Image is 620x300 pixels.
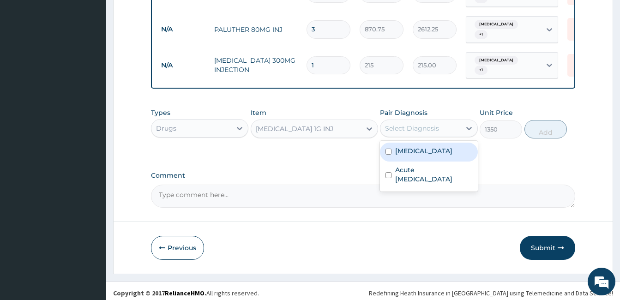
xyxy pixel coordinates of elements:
a: RelianceHMO [165,289,205,297]
label: Comment [151,172,575,180]
div: Drugs [156,124,176,133]
label: [MEDICAL_DATA] [395,146,452,156]
td: N/A [157,21,210,38]
span: [MEDICAL_DATA] [475,56,518,65]
div: Select Diagnosis [385,124,439,133]
strong: Copyright © 2017 . [113,289,206,297]
div: Chat with us now [48,52,155,64]
label: Acute [MEDICAL_DATA] [395,165,472,184]
td: PALUTHER 80MG INJ [210,20,302,39]
button: Add [524,120,567,138]
div: [MEDICAL_DATA] 1G INJ [256,124,333,133]
div: Redefining Heath Insurance in [GEOGRAPHIC_DATA] using Telemedicine and Data Science! [369,288,613,298]
label: Types [151,109,170,117]
span: [MEDICAL_DATA] [475,20,518,29]
label: Unit Price [480,108,513,117]
span: We're online! [54,91,127,184]
span: + 1 [475,66,488,75]
span: + 1 [475,30,488,39]
label: Item [251,108,266,117]
img: d_794563401_company_1708531726252_794563401 [17,46,37,69]
td: [MEDICAL_DATA] 300MG INJECTION [210,51,302,79]
label: Pair Diagnosis [380,108,427,117]
td: N/A [157,57,210,74]
button: Previous [151,236,204,260]
div: Minimize live chat window [151,5,174,27]
button: Submit [520,236,575,260]
textarea: Type your message and hit 'Enter' [5,201,176,234]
